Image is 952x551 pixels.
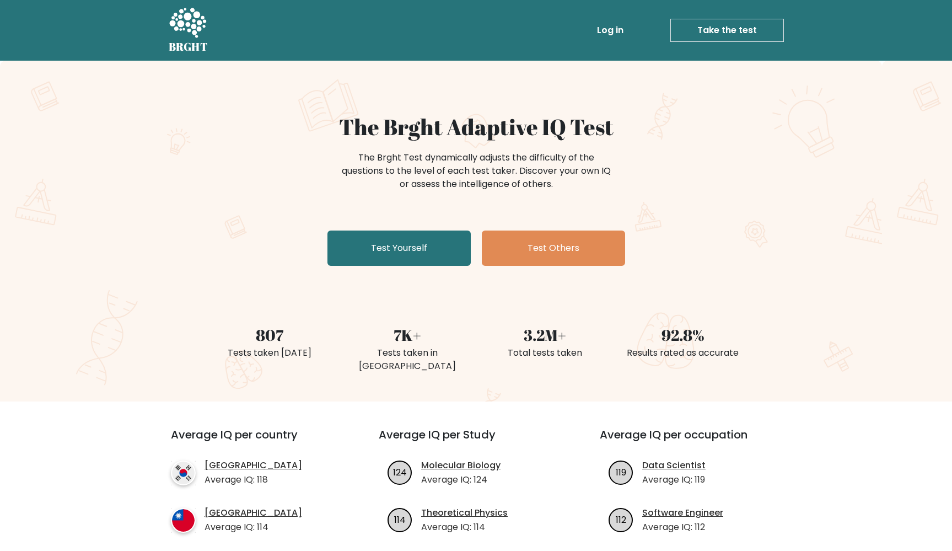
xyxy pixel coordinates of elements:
a: BRGHT [169,4,208,56]
div: 92.8% [621,323,745,346]
p: Average IQ: 118 [205,473,302,486]
a: Software Engineer [642,506,723,520]
div: Results rated as accurate [621,346,745,360]
a: Take the test [670,19,784,42]
p: Average IQ: 119 [642,473,706,486]
a: Test Others [482,231,625,266]
a: Test Yourself [327,231,471,266]
img: country [171,461,196,485]
p: Average IQ: 124 [421,473,501,486]
p: Average IQ: 114 [205,521,302,534]
a: [GEOGRAPHIC_DATA] [205,506,302,520]
a: Data Scientist [642,459,706,472]
p: Average IQ: 114 [421,521,508,534]
a: Log in [593,19,628,41]
div: Total tests taken [483,346,607,360]
h3: Average IQ per Study [379,428,573,454]
h1: The Brght Adaptive IQ Test [207,114,745,140]
a: [GEOGRAPHIC_DATA] [205,459,302,472]
text: 114 [394,513,406,526]
div: 807 [207,323,332,346]
p: Average IQ: 112 [642,521,723,534]
img: country [171,508,196,533]
div: 7K+ [345,323,470,346]
a: Theoretical Physics [421,506,508,520]
div: The Brght Test dynamically adjusts the difficulty of the questions to the level of each test take... [338,151,614,191]
h5: BRGHT [169,40,208,54]
h3: Average IQ per country [171,428,339,454]
text: 112 [616,513,626,526]
div: Tests taken [DATE] [207,346,332,360]
text: 124 [393,466,407,478]
a: Molecular Biology [421,459,501,472]
h3: Average IQ per occupation [600,428,794,454]
div: Tests taken in [GEOGRAPHIC_DATA] [345,346,470,373]
div: 3.2M+ [483,323,607,346]
text: 119 [616,466,626,478]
